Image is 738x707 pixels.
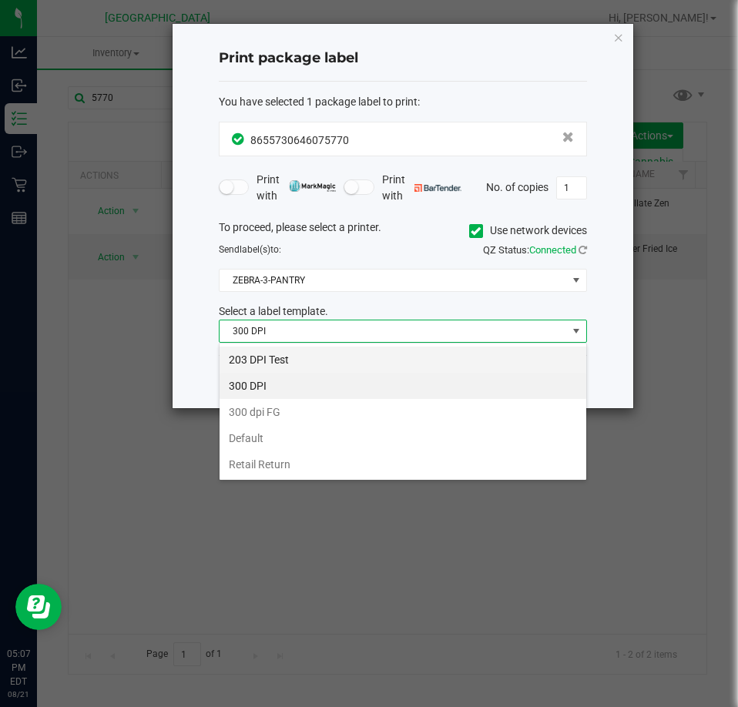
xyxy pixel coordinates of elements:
span: 8655730646075770 [250,134,349,146]
label: Use network devices [469,223,587,239]
li: 300 dpi FG [220,399,586,425]
span: ZEBRA-3-PANTRY [220,270,567,291]
span: Print with [382,172,461,204]
span: Connected [529,244,576,256]
iframe: Resource center [15,584,62,630]
div: To proceed, please select a printer. [207,219,599,243]
div: Select a label template. [207,303,599,320]
li: Default [220,425,586,451]
span: Print with [257,172,336,204]
span: You have selected 1 package label to print [219,95,418,108]
span: 300 DPI [220,320,567,342]
span: No. of copies [486,180,548,193]
span: QZ Status: [483,244,587,256]
img: bartender.png [414,184,461,192]
h4: Print package label [219,49,587,69]
span: label(s) [240,244,270,255]
li: 203 DPI Test [220,347,586,373]
li: Retail Return [220,451,586,477]
span: In Sync [232,131,247,147]
li: 300 DPI [220,373,586,399]
div: : [219,94,587,110]
span: Send to: [219,244,281,255]
img: mark_magic_cybra.png [289,180,336,192]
